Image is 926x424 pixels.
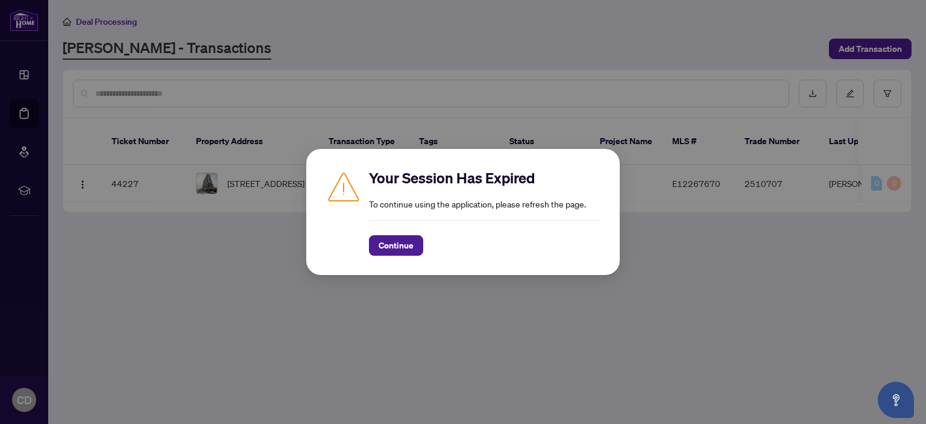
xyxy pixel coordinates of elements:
div: To continue using the application, please refresh the page. [369,168,600,256]
h2: Your Session Has Expired [369,168,600,188]
img: Caution icon [326,168,362,204]
button: Open asap [878,382,914,418]
button: Continue [369,235,423,256]
span: Continue [379,236,414,255]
